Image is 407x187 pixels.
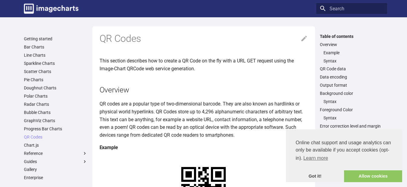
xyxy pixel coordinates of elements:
a: Background color [320,91,383,96]
nav: Table of contents [316,34,387,129]
a: Pie Charts [24,77,87,82]
img: logo [24,4,78,14]
a: dismiss cookie message [286,170,344,182]
a: Bar Charts [24,44,87,50]
nav: Overview [320,50,383,64]
a: Syntax [323,115,383,121]
a: Error correction level and margin [320,123,383,129]
a: Progress Bar Charts [24,126,87,132]
h1: QR Codes [100,32,308,45]
p: QR codes are a popular type of two-dimensional barcode. They are also known as hardlinks or physi... [100,100,308,139]
a: QR Codes [24,134,87,140]
a: Radar Charts [24,102,87,107]
a: Sparkline Charts [24,61,87,66]
a: Image-Charts documentation [21,1,81,16]
a: Enterprise [24,175,87,180]
a: Doughnut Charts [24,85,87,91]
a: allow cookies [344,170,402,182]
nav: Background color [320,99,383,104]
a: Foreground Color [320,107,383,112]
a: Polar Charts [24,93,87,99]
a: Output format [320,82,383,88]
a: Chart.js [24,142,87,148]
a: Overview [320,42,383,47]
a: learn more about cookies [302,154,329,163]
span: Online chat support and usage analytics can only be available if you accept cookies (opt-in). [296,139,392,163]
div: cookieconsent [286,129,402,182]
a: Syntax [323,58,383,64]
input: Search [316,3,387,14]
h2: Overview [100,85,308,95]
a: Data encoding [320,74,383,80]
p: This section describes how to create a QR Code on the fly with a URL GET request using the Image-... [100,57,308,72]
nav: Foreground Color [320,115,383,121]
label: Guides [24,159,87,164]
label: Reference [24,151,87,156]
a: Example [323,50,383,55]
label: Table of contents [316,34,387,39]
a: Line Charts [24,52,87,58]
a: Scatter Charts [24,69,87,74]
a: Bubble Charts [24,110,87,115]
a: Getting started [24,36,87,42]
a: Gallery [24,167,87,172]
h4: Example [100,144,308,152]
a: Syntax [323,99,383,104]
a: GraphViz Charts [24,118,87,123]
a: QR Code data [320,66,383,72]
